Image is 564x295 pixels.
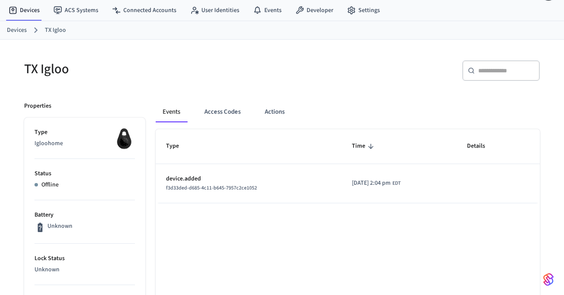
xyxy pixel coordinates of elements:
h5: TX Igloo [24,60,277,78]
p: Type [34,128,135,137]
table: sticky table [156,129,540,203]
button: Actions [258,102,291,122]
p: Igloohome [34,139,135,148]
p: Properties [24,102,51,111]
p: Status [34,169,135,178]
div: America/New_York [352,179,401,188]
a: Settings [340,3,387,18]
p: Offline [41,180,59,189]
p: Unknown [47,222,72,231]
span: f3d33ded-d685-4c11-b645-7957c2ce1052 [166,184,257,192]
span: Details [467,140,496,153]
span: [DATE] 2:04 pm [352,179,391,188]
p: Battery [34,211,135,220]
a: Devices [2,3,47,18]
p: Lock Status [34,254,135,263]
div: ant example [156,102,540,122]
button: Access Codes [197,102,248,122]
span: Time [352,140,376,153]
button: Events [156,102,187,122]
img: SeamLogoGradient.69752ec5.svg [543,273,554,286]
p: device.added [166,174,331,183]
p: Unknown [34,265,135,274]
a: User Identities [183,3,246,18]
a: Events [246,3,288,18]
a: Connected Accounts [105,3,183,18]
a: Developer [288,3,340,18]
span: EDT [392,180,401,187]
a: Devices [7,26,27,35]
a: TX Igloo [45,26,66,35]
a: ACS Systems [47,3,105,18]
img: igloohome_igke [113,128,135,149]
span: Type [166,140,190,153]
